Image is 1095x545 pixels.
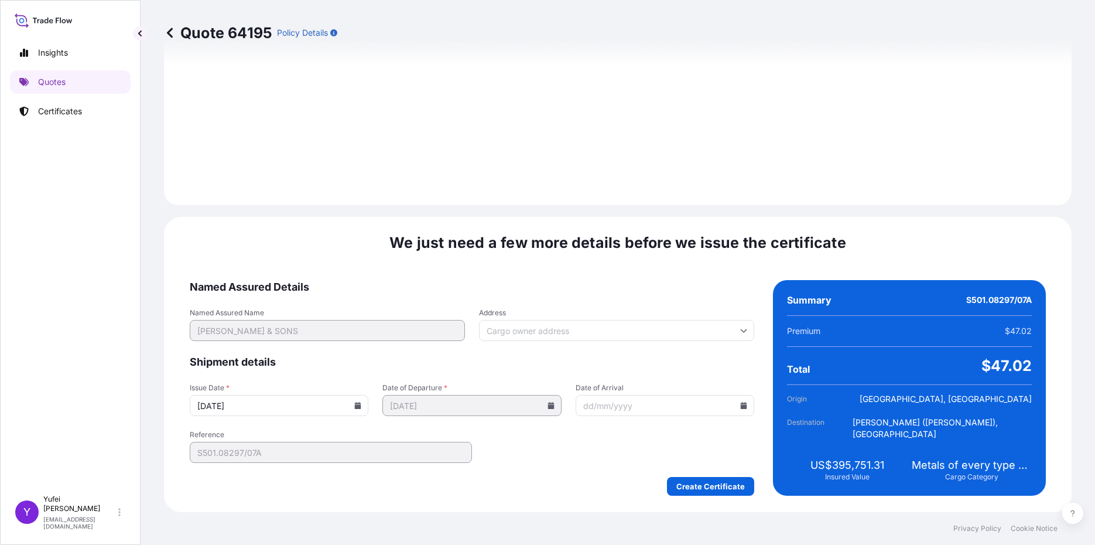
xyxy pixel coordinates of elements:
a: Certificates [10,100,131,123]
span: [PERSON_NAME] ([PERSON_NAME]), [GEOGRAPHIC_DATA] [853,417,1032,440]
span: Date of Arrival [576,383,754,393]
input: dd/mm/yyyy [190,395,368,416]
span: US$395,751.31 [810,458,884,472]
span: Date of Departure [382,383,561,393]
span: Total [787,363,810,375]
span: Issue Date [190,383,368,393]
p: Create Certificate [676,481,745,492]
span: Cargo Category [945,472,998,482]
p: Quotes [38,76,66,88]
span: Origin [787,393,853,405]
span: $47.02 [1005,325,1032,337]
span: Summary [787,294,831,306]
a: Quotes [10,70,131,94]
span: Named Assured Details [190,280,754,294]
p: Quote 64195 [164,23,272,42]
p: [EMAIL_ADDRESS][DOMAIN_NAME] [43,516,116,530]
input: dd/mm/yyyy [576,395,754,416]
p: Policy Details [277,27,328,39]
span: Premium [787,325,820,337]
span: $47.02 [981,356,1032,375]
span: Reference [190,430,472,440]
input: dd/mm/yyyy [382,395,561,416]
a: Insights [10,41,131,64]
span: S501.08297/07A [966,294,1032,306]
span: Address [479,308,754,318]
a: Privacy Policy [953,524,1001,533]
span: We just need a few more details before we issue the certificate [389,233,846,252]
span: Insured Value [825,472,870,482]
p: Insights [38,47,68,59]
button: Create Certificate [667,477,754,496]
span: [GEOGRAPHIC_DATA], [GEOGRAPHIC_DATA] [860,393,1032,405]
span: Destination [787,417,853,440]
input: Your internal reference [190,442,472,463]
span: Named Assured Name [190,308,465,318]
span: Metals of every type and description including by-products and/or derivatives [912,458,1032,472]
p: Certificates [38,105,82,117]
a: Cookie Notice [1011,524,1058,533]
p: Yufei [PERSON_NAME] [43,495,116,513]
input: Cargo owner address [479,320,754,341]
span: Y [23,506,30,518]
span: Shipment details [190,355,754,369]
